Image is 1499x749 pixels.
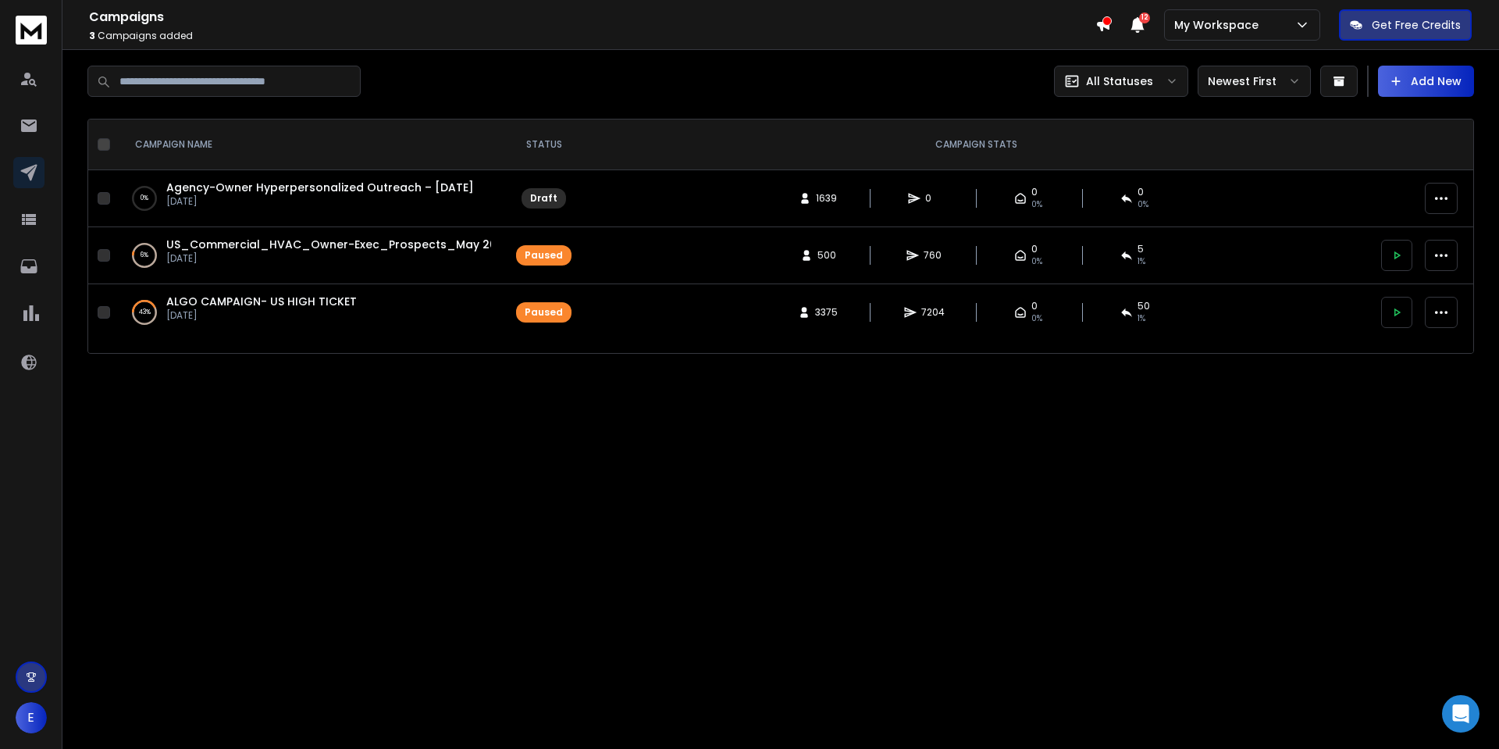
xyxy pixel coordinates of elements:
[1031,312,1042,325] span: 0%
[924,249,942,262] span: 760
[921,306,945,319] span: 7204
[1031,300,1038,312] span: 0
[166,195,474,208] p: [DATE]
[1138,198,1148,211] span: 0%
[1138,243,1144,255] span: 5
[1031,243,1038,255] span: 0
[1086,73,1153,89] p: All Statuses
[1138,255,1145,268] span: 1 %
[166,237,511,252] a: US_Commercial_HVAC_Owner-Exec_Prospects_May 2025
[1378,66,1474,97] button: Add New
[89,29,95,42] span: 3
[89,8,1095,27] h1: Campaigns
[816,192,837,205] span: 1639
[1138,186,1144,198] span: 0
[89,30,1095,42] p: Campaigns added
[1174,17,1265,33] p: My Workspace
[1198,66,1311,97] button: Newest First
[525,249,563,262] div: Paused
[1138,312,1145,325] span: 1 %
[16,702,47,733] button: E
[817,249,836,262] span: 500
[1139,12,1150,23] span: 12
[1442,695,1479,733] div: Open Intercom Messenger
[166,294,357,309] a: ALGO CAMPAIGN- US HIGH TICKET
[116,284,507,341] td: 43%ALGO CAMPAIGN- US HIGH TICKET[DATE]
[925,192,941,205] span: 0
[815,306,838,319] span: 3375
[141,248,148,263] p: 6 %
[507,119,581,170] th: STATUS
[116,227,507,284] td: 6%US_Commercial_HVAC_Owner-Exec_Prospects_May 2025[DATE]
[1031,255,1042,268] span: 0%
[166,180,474,195] a: Agency-Owner Hyperpersonalized Outreach – [DATE]
[1031,198,1042,211] span: 0%
[1372,17,1461,33] p: Get Free Credits
[1031,186,1038,198] span: 0
[166,252,491,265] p: [DATE]
[141,191,148,206] p: 0 %
[16,16,47,45] img: logo
[116,119,507,170] th: CAMPAIGN NAME
[116,170,507,227] td: 0%Agency-Owner Hyperpersonalized Outreach – [DATE][DATE]
[581,119,1372,170] th: CAMPAIGN STATS
[139,305,151,320] p: 43 %
[1138,300,1150,312] span: 50
[525,306,563,319] div: Paused
[530,192,557,205] div: Draft
[1339,9,1472,41] button: Get Free Credits
[166,309,357,322] p: [DATE]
